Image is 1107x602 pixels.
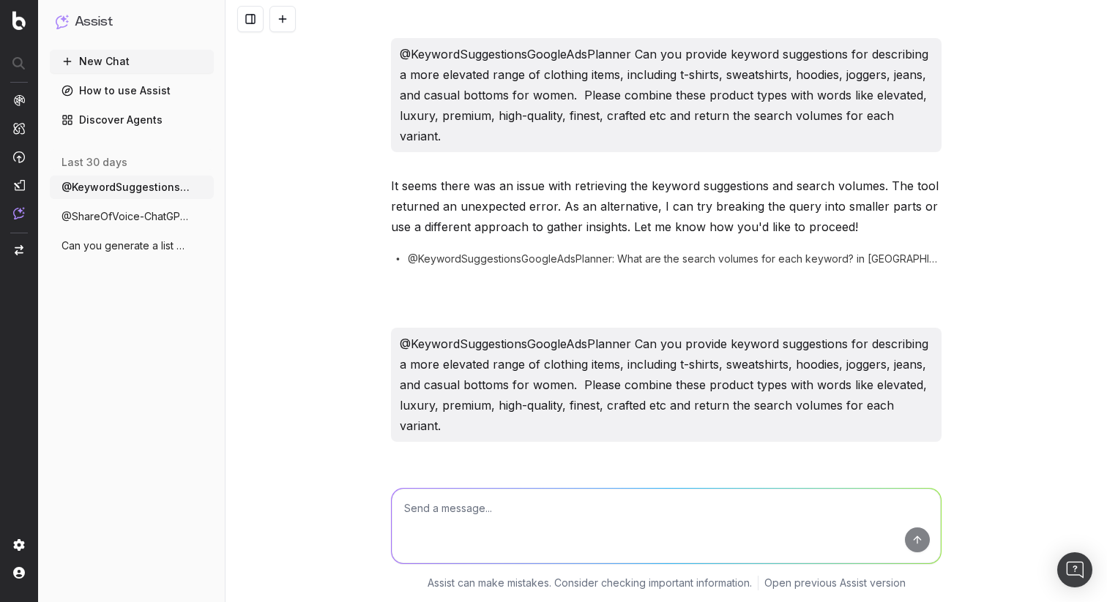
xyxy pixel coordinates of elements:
[50,79,214,102] a: How to use Assist
[50,176,214,199] button: @KeywordSuggestionsGoogleAdsPlanner Can
[13,539,25,551] img: Setting
[75,12,113,32] h1: Assist
[1057,552,1092,587] div: Open Intercom Messenger
[61,155,127,170] span: last 30 days
[50,234,214,257] button: Can you generate a list of the top perfo
[13,122,25,135] img: Intelligence
[61,209,190,224] span: @ShareOfVoice-ChatGPT How do we compete
[400,334,933,436] p: @KeywordSuggestionsGoogleAdsPlanner Can you provide keyword suggestions for describing a more ele...
[408,252,942,266] span: @KeywordSuggestionsGoogleAdsPlanner: What are the search volumes for each keyword? in [GEOGRAPHIC...
[400,44,933,146] p: @KeywordSuggestionsGoogleAdsPlanner Can you provide keyword suggestions for describing a more ele...
[764,576,906,590] a: Open previous Assist version
[13,179,25,191] img: Studio
[50,205,214,228] button: @ShareOfVoice-ChatGPT How do we compete
[391,176,942,237] p: It seems there was an issue with retrieving the keyword suggestions and search volumes. The tool ...
[56,15,69,29] img: Assist
[61,180,190,195] span: @KeywordSuggestionsGoogleAdsPlanner Can
[12,11,26,30] img: Botify logo
[391,465,942,506] p: The tool encountered the same issue again and couldn't process the request. As an alternative, I ...
[50,108,214,132] a: Discover Agents
[13,151,25,163] img: Activation
[15,245,23,255] img: Switch project
[428,576,752,590] p: Assist can make mistakes. Consider checking important information.
[50,50,214,73] button: New Chat
[61,238,190,253] span: Can you generate a list of the top perfo
[13,94,25,106] img: Analytics
[13,567,25,579] img: My account
[56,12,208,32] button: Assist
[13,207,25,219] img: Assist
